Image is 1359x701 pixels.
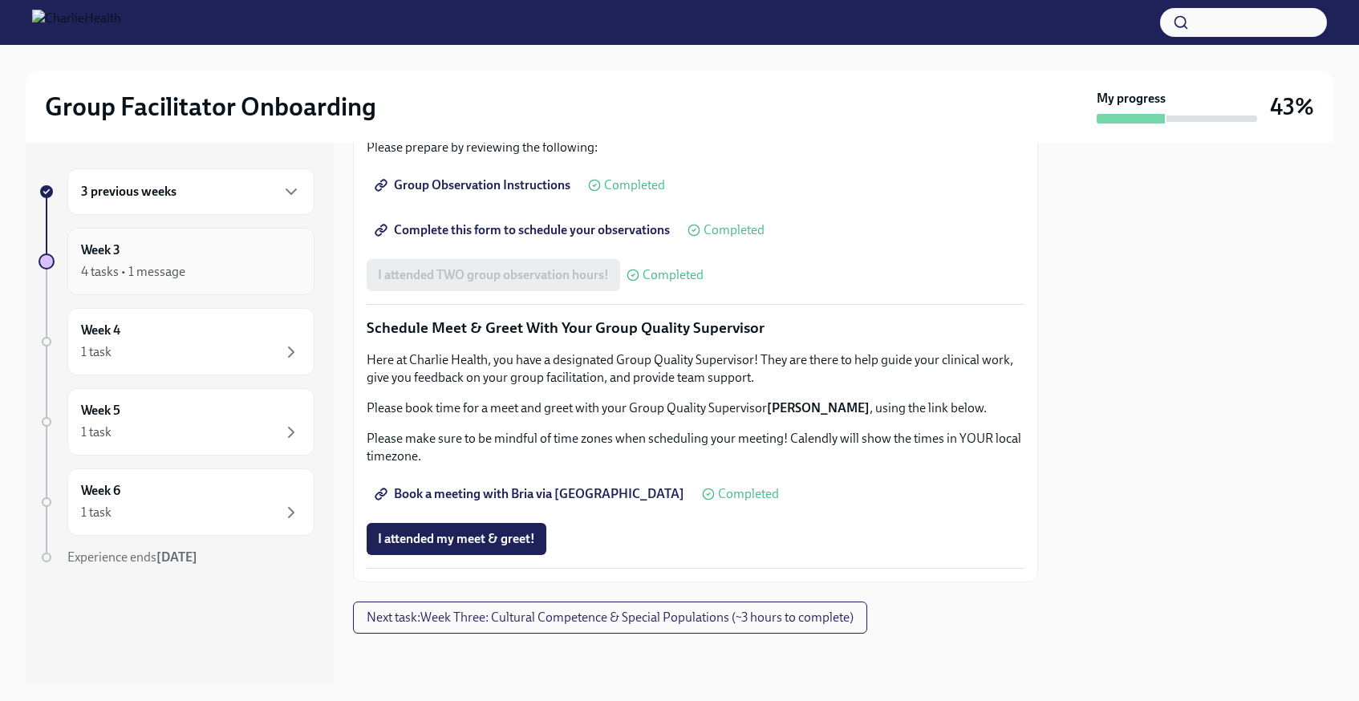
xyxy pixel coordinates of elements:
[604,179,665,192] span: Completed
[81,423,112,441] div: 1 task
[367,478,696,510] a: Book a meeting with Bria via [GEOGRAPHIC_DATA]
[378,177,570,193] span: Group Observation Instructions
[39,228,314,295] a: Week 34 tasks • 1 message
[39,308,314,375] a: Week 41 task
[81,183,176,201] h6: 3 previous weeks
[81,241,120,259] h6: Week 3
[39,388,314,456] a: Week 51 task
[367,169,582,201] a: Group Observation Instructions
[81,343,112,361] div: 1 task
[39,468,314,536] a: Week 61 task
[378,531,535,547] span: I attended my meet & greet!
[367,351,1024,387] p: Here at Charlie Health, you have a designated Group Quality Supervisor! They are there to help gu...
[67,549,197,565] span: Experience ends
[367,214,681,246] a: Complete this form to schedule your observations
[378,486,684,502] span: Book a meeting with Bria via [GEOGRAPHIC_DATA]
[81,402,120,419] h6: Week 5
[353,602,867,634] button: Next task:Week Three: Cultural Competence & Special Populations (~3 hours to complete)
[367,430,1024,465] p: Please make sure to be mindful of time zones when scheduling your meeting! Calendly will show the...
[367,399,1024,417] p: Please book time for a meet and greet with your Group Quality Supervisor , using the link below.
[45,91,376,123] h2: Group Facilitator Onboarding
[81,263,185,281] div: 4 tasks • 1 message
[156,549,197,565] strong: [DATE]
[367,523,546,555] button: I attended my meet & greet!
[367,139,1024,156] p: Please prepare by reviewing the following:
[367,610,854,626] span: Next task : Week Three: Cultural Competence & Special Populations (~3 hours to complete)
[81,322,120,339] h6: Week 4
[81,504,112,521] div: 1 task
[1097,90,1166,107] strong: My progress
[67,168,314,215] div: 3 previous weeks
[81,482,120,500] h6: Week 6
[767,400,870,415] strong: [PERSON_NAME]
[367,318,1024,338] p: Schedule Meet & Greet With Your Group Quality Supervisor
[704,224,765,237] span: Completed
[32,10,121,35] img: CharlieHealth
[718,488,779,500] span: Completed
[378,222,670,238] span: Complete this form to schedule your observations
[1270,92,1314,121] h3: 43%
[643,269,704,282] span: Completed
